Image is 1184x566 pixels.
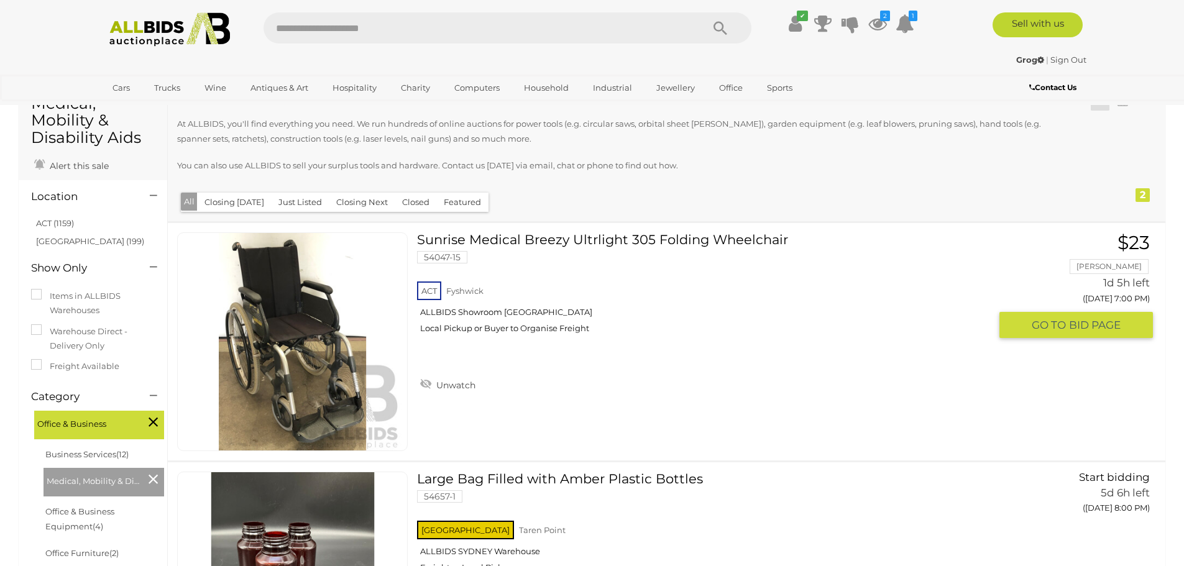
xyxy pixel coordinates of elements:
[1016,55,1046,65] a: Grog
[516,78,577,98] a: Household
[146,78,188,98] a: Trucks
[31,289,155,318] label: Items in ALLBIDS Warehouses
[711,78,751,98] a: Office
[36,236,144,246] a: [GEOGRAPHIC_DATA] (199)
[31,191,131,203] h4: Location
[31,155,112,174] a: Alert this sale
[31,95,155,147] h1: Medical, Mobility & Disability Aids
[36,218,74,228] a: ACT (1159)
[45,548,119,558] a: Office Furniture(2)
[999,312,1153,339] button: GO TOBID PAGE
[1016,55,1044,65] strong: Grog
[1029,81,1080,94] a: Contact Us
[1009,232,1153,339] a: $23 [PERSON_NAME] 1d 5h left ([DATE] 7:00 PM) GO TOBID PAGE
[433,380,475,391] span: Unwatch
[196,78,234,98] a: Wine
[116,449,129,459] span: (12)
[45,506,114,531] a: Office & Business Equipment(4)
[1029,83,1076,92] b: Contact Us
[1009,472,1153,520] a: Start bidding 5d 6h left ([DATE] 8:00 PM)
[689,12,751,43] button: Search
[177,117,1065,146] p: At ALLBIDS, you'll find everything you need. We run hundreds of online auctions for power tools (...
[648,78,703,98] a: Jewellery
[181,193,198,211] button: All
[1117,231,1150,254] span: $23
[393,78,438,98] a: Charity
[1050,55,1086,65] a: Sign Out
[184,233,402,450] img: 54047-15a.jpg
[109,548,119,558] span: (2)
[104,98,209,119] a: [GEOGRAPHIC_DATA]
[1136,188,1150,202] div: 2
[436,193,489,212] button: Featured
[395,193,437,212] button: Closed
[329,193,395,212] button: Closing Next
[868,12,887,35] a: 2
[177,158,1065,173] p: You can also use ALLBIDS to sell your surplus tools and hardware. Contact us [DATE] via email, ch...
[324,78,385,98] a: Hospitality
[37,414,131,431] span: Office & Business
[909,11,917,21] i: 1
[880,11,890,21] i: 2
[1046,55,1049,65] span: |
[93,521,103,531] span: (4)
[31,262,131,274] h4: Show Only
[417,375,479,393] a: Unwatch
[1032,318,1069,332] span: GO TO
[585,78,640,98] a: Industrial
[446,78,508,98] a: Computers
[993,12,1083,37] a: Sell with us
[759,78,801,98] a: Sports
[31,359,119,373] label: Freight Available
[104,78,138,98] a: Cars
[197,193,272,212] button: Closing [DATE]
[31,324,155,354] label: Warehouse Direct - Delivery Only
[1069,318,1121,332] span: BID PAGE
[1079,471,1150,483] span: Start bidding
[103,12,237,47] img: Allbids.com.au
[47,471,140,488] span: Medical, Mobility & Disability Aids
[45,449,129,459] a: Business Services(12)
[47,160,109,171] span: Alert this sale
[271,193,329,212] button: Just Listed
[31,391,131,403] h4: Category
[896,12,914,35] a: 1
[786,12,805,35] a: ✔
[426,232,989,343] a: Sunrise Medical Breezy Ultrlight 305 Folding Wheelchair 54047-15 ACT Fyshwick ALLBIDS Showroom [G...
[242,78,316,98] a: Antiques & Art
[797,11,808,21] i: ✔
